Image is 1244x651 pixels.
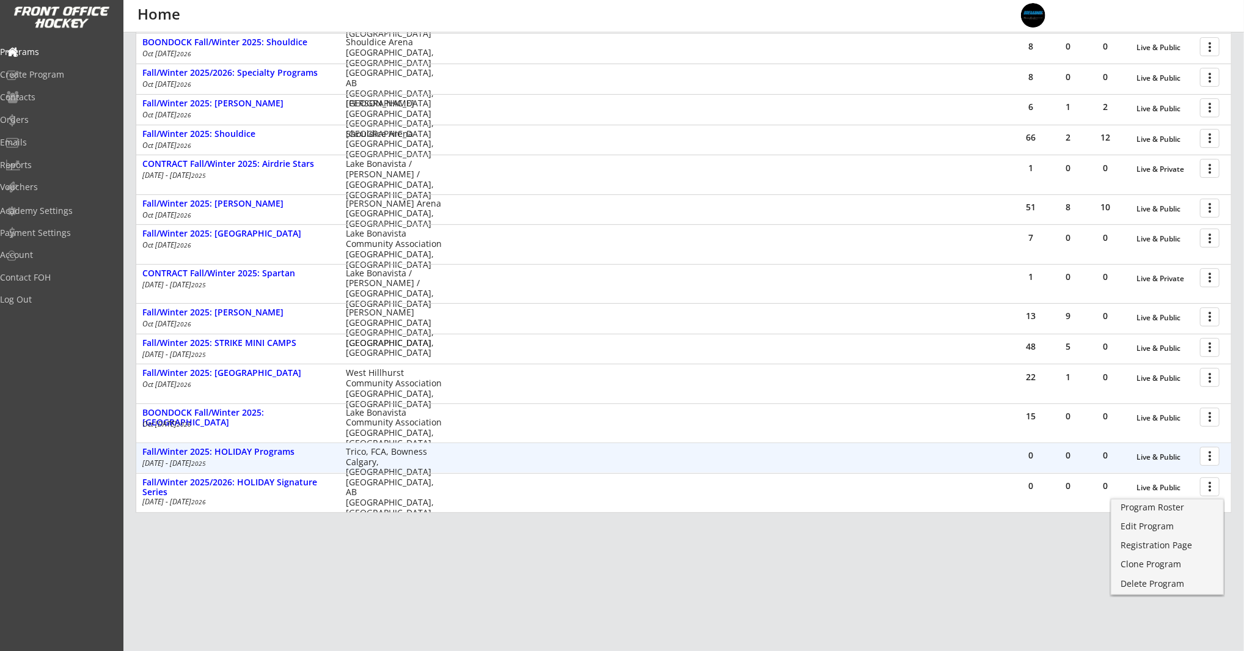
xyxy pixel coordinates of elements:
div: Live & Public [1136,314,1194,322]
em: 2026 [177,380,191,389]
div: Fall/Winter 2025: [PERSON_NAME] [142,199,333,209]
div: Program Roster [1121,503,1214,512]
div: Lake Bonavista Community Association [GEOGRAPHIC_DATA], [GEOGRAPHIC_DATA] [346,229,442,270]
button: more_vert [1200,408,1220,427]
div: [PERSON_NAME][GEOGRAPHIC_DATA] [GEOGRAPHIC_DATA], [GEOGRAPHIC_DATA] [346,98,442,139]
div: Fall/Winter 2025: Shouldice [142,129,333,139]
div: 0 [1087,234,1124,242]
button: more_vert [1200,159,1220,178]
div: 1 [1012,273,1049,281]
div: 9 [1050,312,1086,320]
div: Live & Public [1136,344,1194,353]
div: Fall/Winter 2025: STRIKE MINI CAMPS [142,338,333,348]
div: 0 [1087,482,1124,490]
div: Fall/Winter 2025: [GEOGRAPHIC_DATA] [142,229,333,239]
div: West Hillhurst Community Association [GEOGRAPHIC_DATA], [GEOGRAPHIC_DATA] [346,368,442,409]
div: 0 [1087,412,1124,421]
div: 0 [1050,73,1086,81]
div: Oct [DATE] [142,241,329,249]
div: 5 [1050,342,1086,351]
em: 2025 [191,281,206,289]
div: 15 [1012,412,1049,421]
button: more_vert [1200,307,1220,326]
div: 51 [1012,203,1049,211]
div: Live & Public [1136,484,1194,492]
div: 0 [1050,482,1086,490]
div: 0 [1050,273,1086,281]
div: 0 [1050,42,1086,51]
div: Live & Public [1136,453,1194,462]
div: Live & Private [1136,165,1194,174]
div: 2 [1050,133,1086,142]
button: more_vert [1200,199,1220,218]
div: 7 [1012,234,1049,242]
div: 0 [1012,451,1049,460]
button: more_vert [1200,129,1220,148]
div: 0 [1050,412,1086,421]
div: 48 [1012,342,1049,351]
div: 1 [1012,164,1049,172]
div: CONTRACT Fall/Winter 2025: Airdrie Stars [142,159,333,169]
div: Live & Public [1136,74,1194,83]
div: 0 [1087,273,1124,281]
div: [DATE] - [DATE] [142,281,329,289]
button: more_vert [1200,37,1220,56]
div: Shouldice Arena [GEOGRAPHIC_DATA], [GEOGRAPHIC_DATA] [346,129,442,160]
div: Live & Private [1136,274,1194,283]
div: 0 [1087,342,1124,351]
div: [DATE] - [DATE] [142,172,329,179]
div: 0 [1087,451,1124,460]
div: [GEOGRAPHIC_DATA], AB [GEOGRAPHIC_DATA], [GEOGRAPHIC_DATA] [346,477,442,518]
div: 66 [1012,133,1049,142]
button: more_vert [1200,268,1220,287]
div: Delete Program [1121,579,1214,588]
em: 2026 [177,211,191,219]
div: 1 [1050,103,1086,111]
a: Program Roster [1111,499,1223,518]
div: Oct [DATE] [142,421,329,428]
div: [GEOGRAPHIC_DATA], [GEOGRAPHIC_DATA] [346,338,442,359]
div: 0 [1050,234,1086,242]
div: [PERSON_NAME] Arena [GEOGRAPHIC_DATA], [GEOGRAPHIC_DATA] [346,199,442,229]
div: BOONDOCK Fall/Winter 2025: Shouldice [142,37,333,48]
div: 10 [1087,203,1124,211]
em: 2026 [177,80,191,89]
em: 2026 [177,111,191,119]
div: Oct [DATE] [142,142,329,149]
div: Fall/Winter 2025: HOLIDAY Programs [142,447,333,457]
div: 8 [1050,203,1086,211]
div: Live & Public [1136,374,1194,383]
div: Lake Bonavista / [PERSON_NAME] / [GEOGRAPHIC_DATA], [GEOGRAPHIC_DATA] [346,268,442,309]
div: 8 [1012,73,1049,81]
div: 0 [1087,73,1124,81]
div: 0 [1087,42,1124,51]
div: Oct [DATE] [142,211,329,219]
div: CONTRACT Fall/Winter 2025: Spartan [142,268,333,279]
div: 0 [1087,164,1124,172]
div: Live & Public [1136,105,1194,113]
div: 0 [1087,373,1124,381]
em: 2026 [177,420,191,428]
div: [GEOGRAPHIC_DATA], AB [GEOGRAPHIC_DATA], [GEOGRAPHIC_DATA] [346,68,442,109]
div: Live & Public [1136,414,1194,422]
em: 2026 [177,241,191,249]
div: Live & Public [1136,235,1194,243]
div: Clone Program [1121,560,1214,568]
em: 2026 [191,498,206,506]
div: Oct [DATE] [142,381,329,388]
div: Fall/Winter 2025/2026: HOLIDAY Signature Series [142,477,333,498]
div: Fall/Winter 2025: [PERSON_NAME] [142,307,333,318]
div: Oct [DATE] [142,50,329,57]
div: Oct [DATE] [142,111,329,119]
div: 0 [1012,482,1049,490]
button: more_vert [1200,447,1220,466]
em: 2025 [191,459,206,468]
div: Live & Public [1136,43,1194,52]
button: more_vert [1200,229,1220,248]
em: 2025 [191,171,206,180]
div: 0 [1050,164,1086,172]
div: Oct [DATE] [142,320,329,328]
div: Lake Bonavista Community Association [GEOGRAPHIC_DATA], [GEOGRAPHIC_DATA] [346,408,442,449]
em: 2025 [191,350,206,359]
em: 2026 [177,141,191,150]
